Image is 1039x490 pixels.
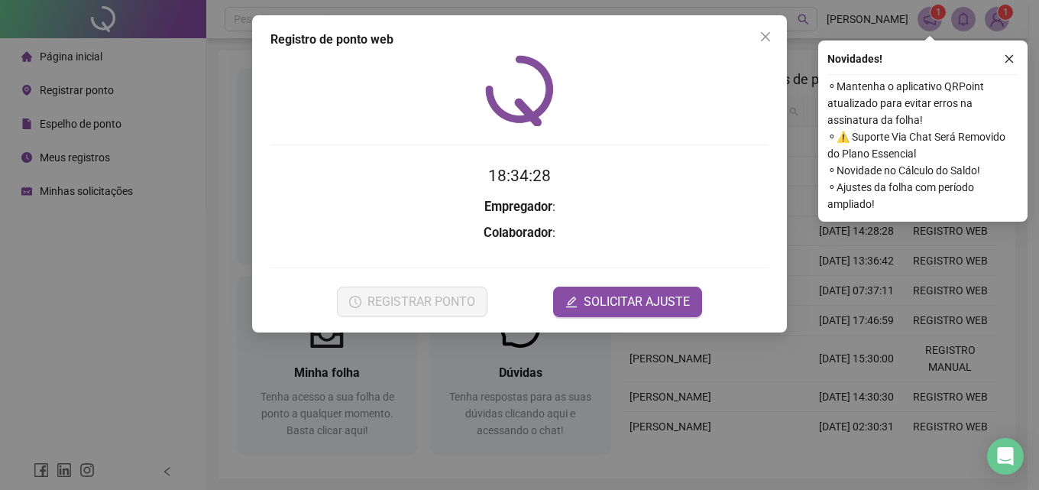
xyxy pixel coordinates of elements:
[827,50,882,67] span: Novidades !
[565,296,578,308] span: edit
[488,167,551,185] time: 18:34:28
[553,287,702,317] button: editSOLICITAR AJUSTE
[584,293,690,311] span: SOLICITAR AJUSTE
[987,438,1024,475] div: Open Intercom Messenger
[759,31,772,43] span: close
[485,55,554,126] img: QRPoint
[270,197,769,217] h3: :
[827,78,1018,128] span: ⚬ Mantenha o aplicativo QRPoint atualizado para evitar erros na assinatura da folha!
[827,162,1018,179] span: ⚬ Novidade no Cálculo do Saldo!
[337,287,487,317] button: REGISTRAR PONTO
[484,226,552,240] strong: Colaborador
[484,200,552,214] strong: Empregador
[1004,54,1015,64] span: close
[270,31,769,49] div: Registro de ponto web
[270,223,769,243] h3: :
[827,128,1018,162] span: ⚬ ⚠️ Suporte Via Chat Será Removido do Plano Essencial
[827,179,1018,213] span: ⚬ Ajustes da folha com período ampliado!
[753,24,778,49] button: Close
